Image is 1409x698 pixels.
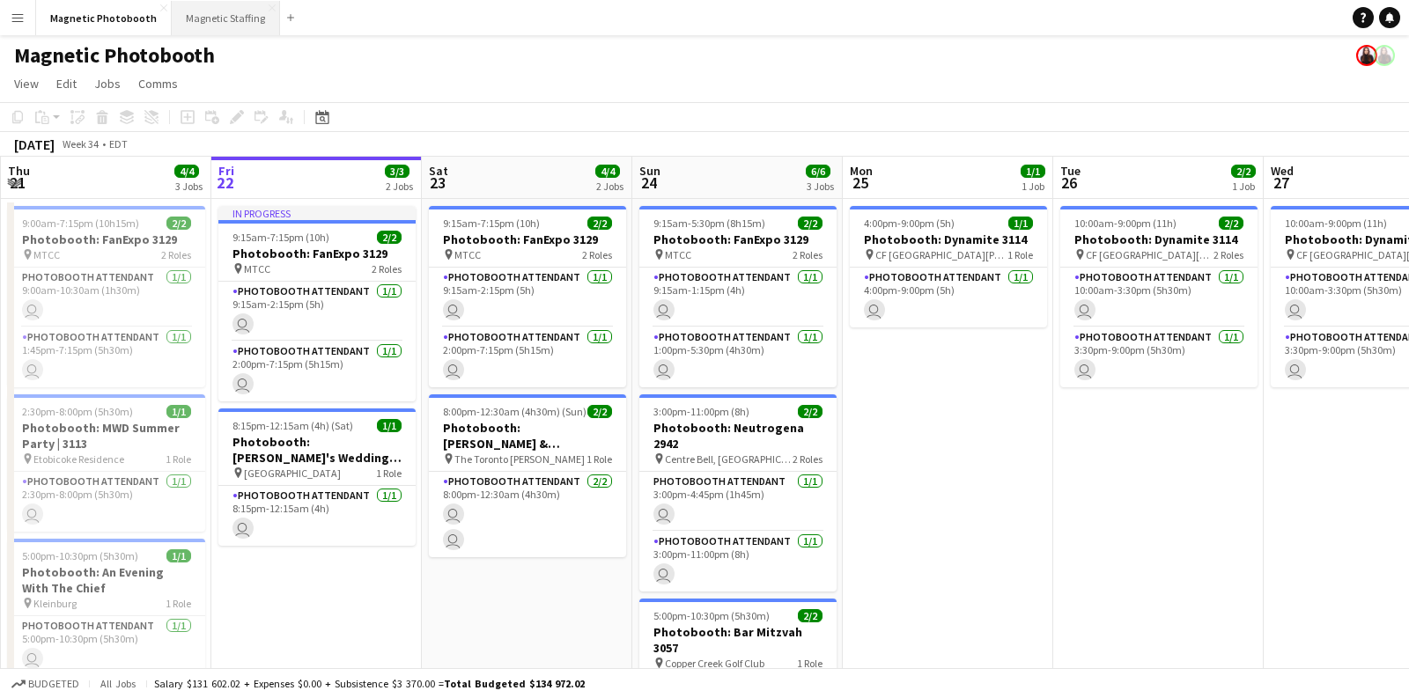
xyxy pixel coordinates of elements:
[443,217,540,230] span: 9:15am-7:15pm (10h)
[49,72,84,95] a: Edit
[22,549,138,562] span: 5:00pm-10:30pm (5h30m)
[33,248,60,261] span: MTCC
[793,248,823,261] span: 2 Roles
[1231,165,1256,178] span: 2/2
[847,173,873,193] span: 25
[665,248,691,261] span: MTCC
[850,268,1047,327] app-card-role: Photobooth Attendant1/14:00pm-9:00pm (5h)
[665,452,793,466] span: Centre Bell, [GEOGRAPHIC_DATA]
[218,486,416,546] app-card-role: Photobooth Attendant1/18:15pm-12:15am (4h)
[587,405,612,418] span: 2/2
[8,616,205,676] app-card-role: Photobooth Attendant1/15:00pm-10:30pm (5h30m)
[1058,173,1081,193] span: 26
[639,472,837,532] app-card-role: Photobooth Attendant1/13:00pm-4:45pm (1h45m)
[109,137,128,151] div: EDT
[653,217,765,230] span: 9:15am-5:30pm (8h15m)
[595,165,620,178] span: 4/4
[806,165,830,178] span: 6/6
[166,405,191,418] span: 1/1
[639,268,837,327] app-card-role: Photobooth Attendant1/19:15am-1:15pm (4h)
[14,136,55,153] div: [DATE]
[429,394,626,557] app-job-card: 8:00pm-12:30am (4h30m) (Sun)2/2Photobooth: [PERSON_NAME] & [PERSON_NAME]'s Wedding 2955 The Toron...
[639,231,837,247] h3: Photobooth: FanExpo 3129
[7,72,46,95] a: View
[454,452,585,466] span: The Toronto [PERSON_NAME]
[218,342,416,401] app-card-role: Photobooth Attendant1/12:00pm-7:15pm (5h15m)
[232,231,329,244] span: 9:15am-7:15pm (10h)
[798,405,823,418] span: 2/2
[639,420,837,452] h3: Photobooth: Neutrogena 2942
[639,394,837,591] app-job-card: 3:00pm-11:00pm (8h)2/2Photobooth: Neutrogena 2942 Centre Bell, [GEOGRAPHIC_DATA]2 RolesPhotobooth...
[850,206,1047,327] app-job-card: 4:00pm-9:00pm (5h)1/1Photobooth: Dynamite 3114 CF [GEOGRAPHIC_DATA][PERSON_NAME]1 RolePhotobooth ...
[1060,327,1258,387] app-card-role: Photobooth Attendant1/13:30pm-9:00pm (5h30m)
[244,262,270,276] span: MTCC
[639,532,837,591] app-card-role: Photobooth Attendant1/13:00pm-11:00pm (8h)
[429,268,626,327] app-card-role: Photobooth Attendant1/19:15am-2:15pm (5h)
[8,231,205,247] h3: Photobooth: FanExpo 3129
[1060,268,1258,327] app-card-role: Photobooth Attendant1/110:00am-3:30pm (5h30m)
[8,268,205,327] app-card-role: Photobooth Attendant1/19:00am-10:30am (1h30m)
[429,472,626,557] app-card-role: Photobooth Attendant2/28:00pm-12:30am (4h30m)
[218,206,416,401] app-job-card: In progress9:15am-7:15pm (10h)2/2Photobooth: FanExpo 3129 MTCC2 RolesPhotobooth Attendant1/19:15a...
[166,597,191,610] span: 1 Role
[850,231,1047,247] h3: Photobooth: Dynamite 3114
[793,452,823,466] span: 2 Roles
[22,405,133,418] span: 2:30pm-8:00pm (5h30m)
[22,217,139,230] span: 9:00am-7:15pm (10h15m)
[8,420,205,452] h3: Photobooth: MWD Summer Party | 3113
[8,394,205,532] app-job-card: 2:30pm-8:00pm (5h30m)1/1Photobooth: MWD Summer Party | 3113 Etobicoke Residence1 RolePhotobooth A...
[1356,45,1377,66] app-user-avatar: Maria Lopes
[8,472,205,532] app-card-role: Photobooth Attendant1/12:30pm-8:00pm (5h30m)
[429,206,626,387] div: 9:15am-7:15pm (10h)2/2Photobooth: FanExpo 3129 MTCC2 RolesPhotobooth Attendant1/19:15am-2:15pm (5...
[653,405,749,418] span: 3:00pm-11:00pm (8h)
[174,165,199,178] span: 4/4
[1060,231,1258,247] h3: Photobooth: Dynamite 3114
[216,173,234,193] span: 22
[166,452,191,466] span: 1 Role
[377,231,402,244] span: 2/2
[454,248,481,261] span: MTCC
[94,76,121,92] span: Jobs
[639,163,660,179] span: Sun
[28,678,79,690] span: Budgeted
[218,163,234,179] span: Fri
[1060,163,1081,179] span: Tue
[1022,180,1044,193] div: 1 Job
[372,262,402,276] span: 2 Roles
[429,163,448,179] span: Sat
[1008,217,1033,230] span: 1/1
[850,163,873,179] span: Mon
[166,549,191,562] span: 1/1
[582,248,612,261] span: 2 Roles
[443,405,586,418] span: 8:00pm-12:30am (4h30m) (Sun)
[653,609,770,622] span: 5:00pm-10:30pm (5h30m)
[376,467,402,480] span: 1 Role
[587,217,612,230] span: 2/2
[154,677,585,690] div: Salary $131 602.02 + Expenses $0.00 + Subsistence $3 370.00 =
[244,467,341,480] span: [GEOGRAPHIC_DATA]
[1271,163,1294,179] span: Wed
[8,539,205,676] app-job-card: 5:00pm-10:30pm (5h30m)1/1Photobooth: An Evening With The Chief Kleinburg1 RolePhotobooth Attendan...
[218,246,416,261] h3: Photobooth: FanExpo 3129
[444,677,585,690] span: Total Budgeted $134 972.02
[864,217,955,230] span: 4:00pm-9:00pm (5h)
[1268,173,1294,193] span: 27
[798,609,823,622] span: 2/2
[172,1,280,35] button: Magnetic Staffing
[386,180,413,193] div: 2 Jobs
[161,248,191,261] span: 2 Roles
[639,206,837,387] app-job-card: 9:15am-5:30pm (8h15m)2/2Photobooth: FanExpo 3129 MTCC2 RolesPhotobooth Attendant1/19:15am-1:15pm ...
[87,72,128,95] a: Jobs
[875,248,1007,261] span: CF [GEOGRAPHIC_DATA][PERSON_NAME]
[665,657,764,670] span: Copper Creek Golf Club
[14,42,215,69] h1: Magnetic Photobooth
[8,206,205,387] app-job-card: 9:00am-7:15pm (10h15m)2/2Photobooth: FanExpo 3129 MTCC2 RolesPhotobooth Attendant1/19:00am-10:30a...
[429,327,626,387] app-card-role: Photobooth Attendant1/12:00pm-7:15pm (5h15m)
[586,452,612,466] span: 1 Role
